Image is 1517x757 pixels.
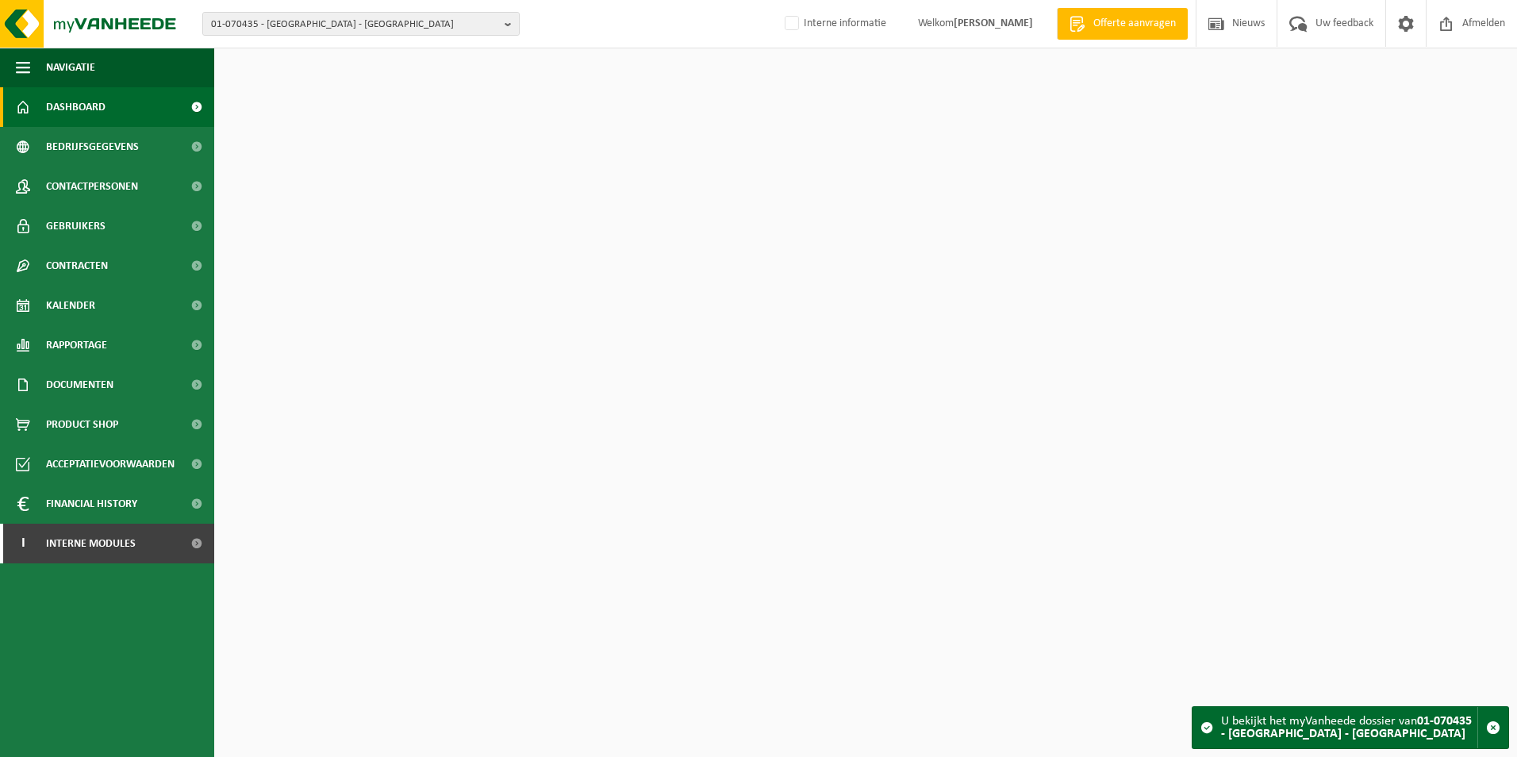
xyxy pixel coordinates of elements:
span: Product Shop [46,405,118,444]
label: Interne informatie [782,12,886,36]
a: Offerte aanvragen [1057,8,1188,40]
strong: [PERSON_NAME] [954,17,1033,29]
span: Interne modules [46,524,136,563]
span: Dashboard [46,87,106,127]
button: 01-070435 - [GEOGRAPHIC_DATA] - [GEOGRAPHIC_DATA] [202,12,520,36]
span: Bedrijfsgegevens [46,127,139,167]
div: U bekijkt het myVanheede dossier van [1221,707,1477,748]
span: Gebruikers [46,206,106,246]
span: Contracten [46,246,108,286]
span: Financial History [46,484,137,524]
span: I [16,524,30,563]
span: Contactpersonen [46,167,138,206]
strong: 01-070435 - [GEOGRAPHIC_DATA] - [GEOGRAPHIC_DATA] [1221,715,1472,740]
span: Kalender [46,286,95,325]
span: Rapportage [46,325,107,365]
span: Acceptatievoorwaarden [46,444,175,484]
span: 01-070435 - [GEOGRAPHIC_DATA] - [GEOGRAPHIC_DATA] [211,13,498,37]
span: Documenten [46,365,113,405]
span: Navigatie [46,48,95,87]
span: Offerte aanvragen [1089,16,1180,32]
